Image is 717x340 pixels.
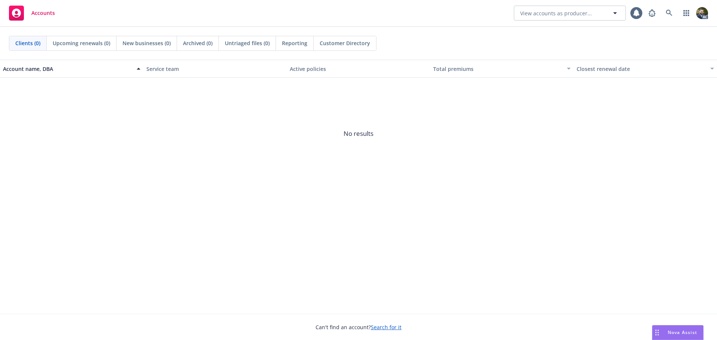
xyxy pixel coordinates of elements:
span: Clients (0) [15,39,40,47]
span: Accounts [31,10,55,16]
div: Active policies [290,65,427,73]
span: Reporting [282,39,307,47]
div: Closest renewal date [577,65,706,73]
div: Account name, DBA [3,65,132,73]
span: Can't find an account? [316,323,401,331]
button: Closest renewal date [574,60,717,78]
button: Nova Assist [652,325,704,340]
a: Search [662,6,677,21]
span: Untriaged files (0) [225,39,270,47]
span: Nova Assist [668,329,697,336]
button: Active policies [287,60,430,78]
span: Archived (0) [183,39,212,47]
button: Total premiums [430,60,574,78]
span: New businesses (0) [122,39,171,47]
button: View accounts as producer... [514,6,626,21]
a: Accounts [6,3,58,24]
div: Drag to move [652,325,662,340]
img: photo [696,7,708,19]
span: View accounts as producer... [520,9,592,17]
a: Report a Bug [645,6,659,21]
span: Upcoming renewals (0) [53,39,110,47]
div: Total premiums [433,65,562,73]
a: Switch app [679,6,694,21]
div: Service team [146,65,284,73]
button: Service team [143,60,287,78]
a: Search for it [371,324,401,331]
span: Customer Directory [320,39,370,47]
